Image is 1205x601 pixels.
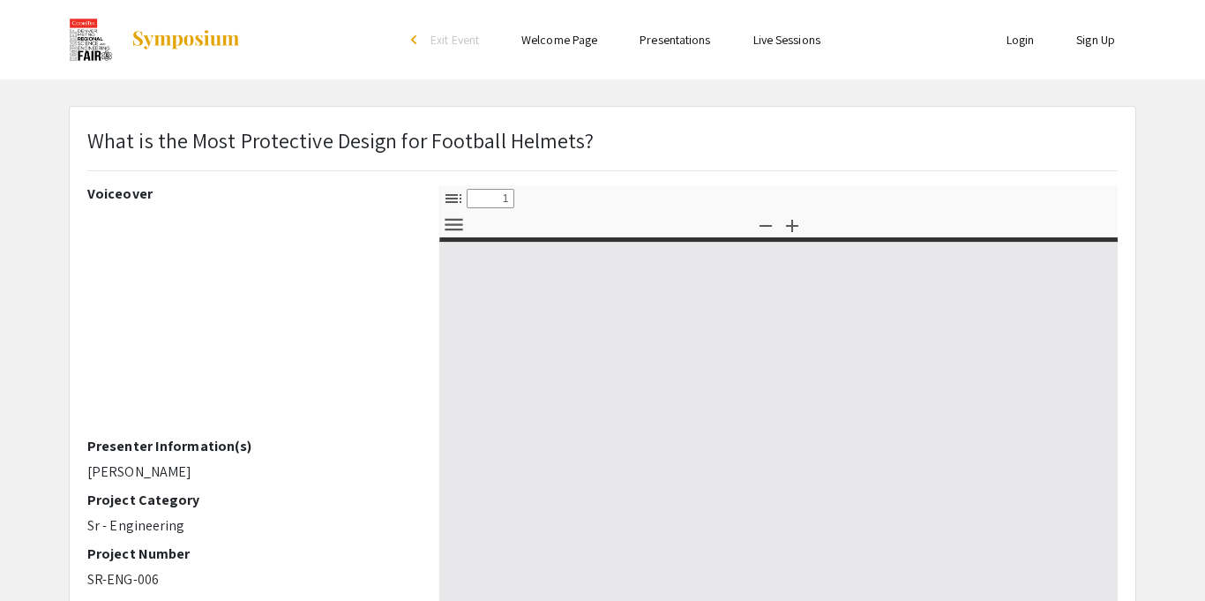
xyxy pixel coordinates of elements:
[1007,32,1035,48] a: Login
[87,438,413,455] h2: Presenter Information(s)
[131,29,241,50] img: Symposium by ForagerOne
[521,32,597,48] a: Welcome Page
[438,185,468,211] button: Toggle Sidebar
[411,34,422,45] div: arrow_back_ios
[87,462,413,483] p: [PERSON_NAME]
[777,212,807,237] button: Zoom In
[87,569,413,590] p: SR-ENG-006
[751,212,781,237] button: Zoom Out
[87,492,413,508] h2: Project Category
[87,124,595,156] p: What is the Most Protective Design for Football Helmets?
[87,515,413,537] p: Sr - Engineering
[438,212,468,237] button: Tools
[87,185,413,202] h2: Voiceover
[640,32,710,48] a: Presentations
[69,18,113,62] img: The 2024 CoorsTek Denver Metro Regional Science and Engineering Fair
[1076,32,1115,48] a: Sign Up
[69,18,241,62] a: The 2024 CoorsTek Denver Metro Regional Science and Engineering Fair
[430,32,479,48] span: Exit Event
[753,32,820,48] a: Live Sessions
[87,545,413,562] h2: Project Number
[467,189,514,208] input: Page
